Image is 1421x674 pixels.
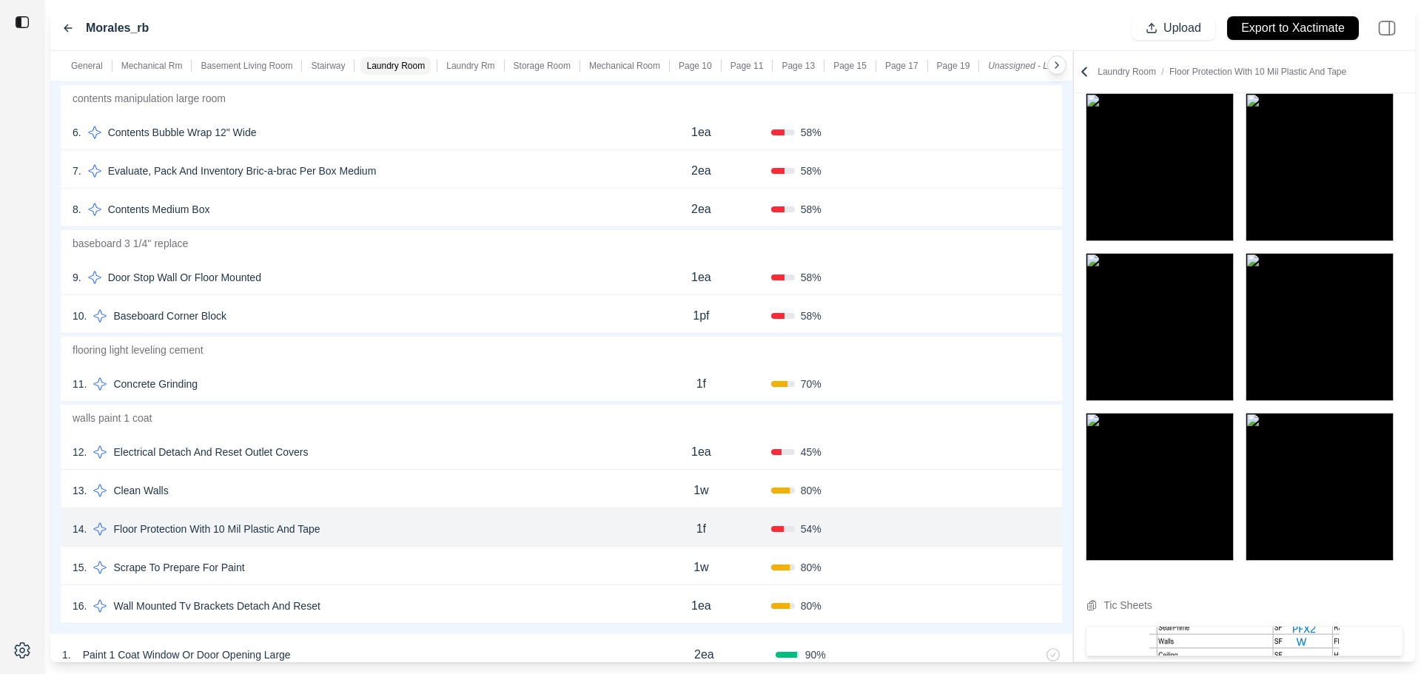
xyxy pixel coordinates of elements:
[311,60,345,72] p: Stairway
[696,375,706,393] p: 1f
[1163,20,1201,37] p: Upload
[73,202,81,217] p: 8 .
[801,599,822,613] span: 80 %
[691,443,711,461] p: 1ea
[1086,93,1234,241] img: 6883e5ab4f8f285af69c8dfb_Laundryroombasement_90_0_0.png
[1149,627,1340,656] img: Cropped Image
[86,19,149,37] label: Morales_rb
[1132,16,1215,40] button: Upload
[1246,413,1394,561] img: 6883e5ab4f8f285af69c8dfb_Laundryroombasement_90_0_-90.png
[77,644,297,665] p: Paint 1 Coat Window Or Door Opening Large
[1227,16,1359,40] button: Export to Xactimate
[693,559,708,576] p: 1w
[730,60,764,72] p: Page 11
[696,520,706,538] p: 1f
[937,60,970,72] p: Page 19
[691,200,711,218] p: 2ea
[107,374,204,394] p: Concrete Grinding
[61,405,1062,431] p: walls paint 1 coat
[102,122,263,143] p: Contents Bubble Wrap 12" Wide
[1246,93,1394,241] img: 6883e5ab4f8f285af69c8dfb_Laundryroombasement_90_90_0.png
[801,522,822,536] span: 54 %
[61,230,1062,257] p: baseboard 3 1/4'' replace
[1086,413,1234,561] img: 6883e5ab4f8f285af69c8dfb_Laundryroombasement_90_0_90.png
[107,519,326,539] p: Floor Protection With 10 Mil Plastic And Tape
[62,647,71,662] p: 1 .
[1371,12,1403,44] img: right-panel.svg
[73,270,81,285] p: 9 .
[73,309,87,323] p: 10 .
[801,164,822,178] span: 58 %
[1241,20,1345,37] p: Export to Xactimate
[801,377,822,391] span: 70 %
[833,60,867,72] p: Page 15
[691,124,711,141] p: 1ea
[15,15,30,30] img: toggle sidebar
[691,597,711,615] p: 1ea
[61,85,1062,112] p: contents manipulation large room
[1098,66,1346,78] p: Laundry Room
[801,309,822,323] span: 58 %
[73,377,87,391] p: 11 .
[71,60,103,72] p: General
[1246,253,1394,401] img: 6883e5ab4f8f285af69c8dfb_Laundryroombasement_90_270_0.png
[805,647,826,662] span: 90 %
[201,60,292,72] p: Basement Living Room
[102,267,267,288] p: Door Stop Wall Or Floor Mounted
[693,482,708,499] p: 1w
[73,599,87,613] p: 16 .
[73,522,87,536] p: 14 .
[885,60,918,72] p: Page 17
[107,306,232,326] p: Baseboard Corner Block
[73,483,87,498] p: 13 .
[694,646,714,664] p: 2ea
[1086,253,1234,401] img: 6883e5ab4f8f285af69c8dfb_Laundryroombasement_90_180_0.png
[73,164,81,178] p: 7 .
[691,162,711,180] p: 2ea
[107,442,314,462] p: Electrical Detach And Reset Outlet Covers
[801,445,822,459] span: 45 %
[1169,67,1346,77] span: Floor Protection With 10 Mil Plastic And Tape
[73,445,87,459] p: 12 .
[801,270,822,285] span: 58 %
[801,483,822,498] span: 80 %
[73,125,81,140] p: 6 .
[107,480,174,501] p: Clean Walls
[1156,67,1169,77] span: /
[73,560,87,575] p: 15 .
[693,307,709,325] p: 1pf
[801,560,822,575] span: 80 %
[988,60,1135,72] p: Unassigned - Living Room Basement
[102,199,216,220] p: Contents Medium Box
[107,557,250,578] p: Scrape To Prepare For Paint
[107,596,326,616] p: Wall Mounted Tv Brackets Detach And Reset
[366,60,425,72] p: Laundry Room
[446,60,494,72] p: Laundry Rm
[121,60,183,72] p: Mechanical Rm
[679,60,712,72] p: Page 10
[801,202,822,217] span: 58 %
[801,125,822,140] span: 58 %
[691,269,711,286] p: 1ea
[61,337,1062,363] p: flooring light leveling cement
[102,161,383,181] p: Evaluate, Pack And Inventory Bric-a-brac Per Box Medium
[782,60,815,72] p: Page 13
[589,60,660,72] p: Mechanical Room
[1103,596,1152,614] div: Tic Sheets
[514,60,571,72] p: Storage Room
